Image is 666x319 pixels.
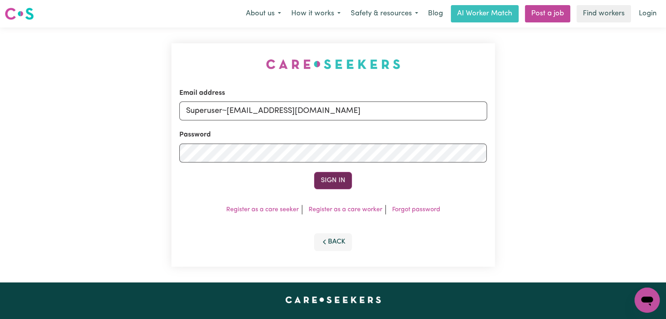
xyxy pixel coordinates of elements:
input: Email address [179,101,487,120]
label: Password [179,130,211,140]
button: How it works [286,6,346,22]
a: Login [634,5,661,22]
button: Back [314,233,352,251]
button: Safety & resources [346,6,423,22]
a: Find workers [577,5,631,22]
a: Careseekers home page [285,297,381,303]
a: AI Worker Match [451,5,519,22]
img: Careseekers logo [5,7,34,21]
a: Blog [423,5,448,22]
a: Forgot password [392,207,440,213]
label: Email address [179,88,225,98]
a: Register as a care worker [309,207,382,213]
button: Sign In [314,172,352,189]
a: Register as a care seeker [226,207,299,213]
a: Careseekers logo [5,5,34,23]
a: Post a job [525,5,570,22]
iframe: Button to launch messaging window [634,288,660,313]
button: About us [241,6,286,22]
